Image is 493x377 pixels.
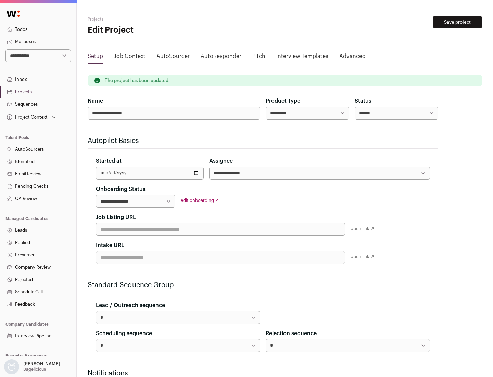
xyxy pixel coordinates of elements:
h2: Projects [88,16,219,22]
img: nopic.png [4,359,19,374]
a: Interview Templates [276,52,328,63]
button: Save project [433,16,482,28]
label: Product Type [266,97,300,105]
label: Onboarding Status [96,185,146,193]
a: Advanced [339,52,366,63]
h1: Edit Project [88,25,219,36]
p: The project has been updated. [105,78,170,83]
label: Name [88,97,103,105]
a: Job Context [114,52,146,63]
a: AutoResponder [201,52,241,63]
button: Open dropdown [3,359,62,374]
a: Pitch [252,52,265,63]
h2: Standard Sequence Group [88,280,438,290]
label: Intake URL [96,241,124,250]
label: Assignee [209,157,233,165]
a: AutoSourcer [156,52,190,63]
label: Job Listing URL [96,213,136,221]
a: edit onboarding ↗ [181,198,219,203]
label: Rejection sequence [266,329,317,338]
p: [PERSON_NAME] [23,361,60,367]
label: Started at [96,157,122,165]
h2: Autopilot Basics [88,136,438,146]
label: Status [355,97,371,105]
label: Scheduling sequence [96,329,152,338]
button: Open dropdown [5,112,57,122]
label: Lead / Outreach sequence [96,301,165,309]
p: Bagelicious [23,367,46,372]
a: Setup [88,52,103,63]
div: Project Context [5,114,48,120]
img: Wellfound [3,7,23,21]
